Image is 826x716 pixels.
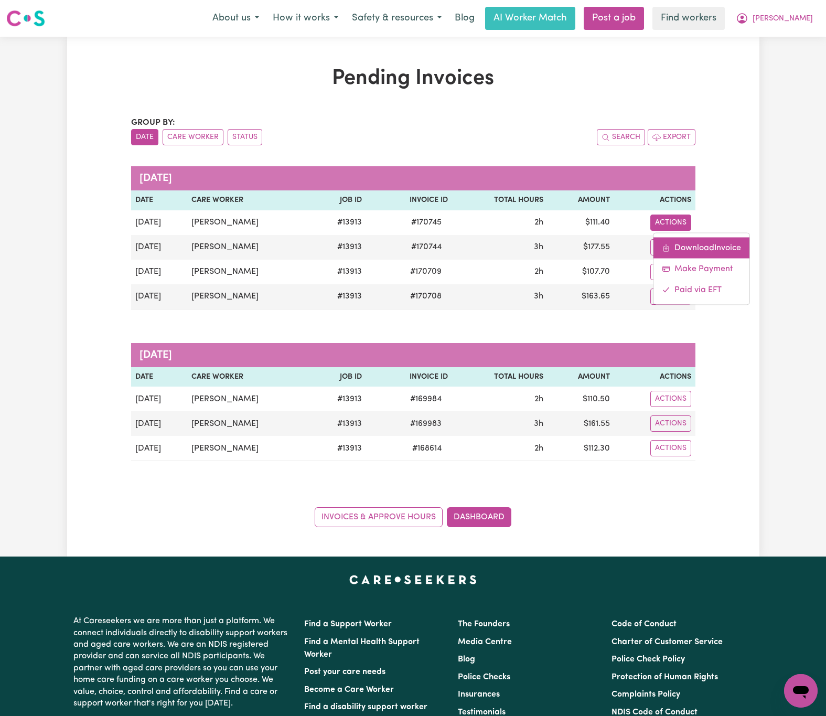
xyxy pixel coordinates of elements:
td: # 13913 [312,284,366,309]
th: Amount [548,367,614,387]
button: Actions [650,215,691,231]
span: # 169984 [404,393,448,405]
button: Actions [650,440,691,456]
td: [DATE] [131,284,187,309]
td: [DATE] [131,411,187,436]
td: $ 107.70 [548,260,614,284]
a: Download invoice #170745 [653,237,749,258]
th: Date [131,367,187,387]
th: Total Hours [452,367,547,387]
a: Code of Conduct [612,620,677,628]
img: Careseekers logo [6,9,45,28]
td: # 13913 [312,260,366,284]
td: $ 111.40 [548,210,614,235]
td: [DATE] [131,235,187,260]
td: [PERSON_NAME] [187,387,312,411]
td: $ 163.65 [548,284,614,309]
span: # 169983 [404,418,448,430]
th: Actions [614,367,695,387]
h1: Pending Invoices [131,66,695,91]
span: 3 hours [534,420,543,428]
button: Safety & resources [345,7,448,29]
button: My Account [729,7,820,29]
a: Careseekers home page [349,575,477,584]
td: [DATE] [131,260,187,284]
th: Date [131,190,187,210]
td: $ 161.55 [548,411,614,436]
th: Amount [548,190,614,210]
button: Actions [650,288,691,305]
a: Police Check Policy [612,655,685,664]
td: [DATE] [131,210,187,235]
span: 2 hours [534,395,543,403]
span: Group by: [131,119,175,127]
td: $ 112.30 [548,436,614,461]
td: [PERSON_NAME] [187,436,312,461]
th: Invoice ID [366,367,453,387]
a: Complaints Policy [612,690,680,699]
a: AI Worker Match [485,7,575,30]
a: Careseekers logo [6,6,45,30]
th: Actions [614,190,695,210]
iframe: Button to launch messaging window [784,674,818,708]
a: Blog [448,7,481,30]
button: Export [648,129,695,145]
span: 2 hours [534,218,543,227]
span: # 170744 [405,241,448,253]
a: Make Payment [653,258,749,279]
a: Insurances [458,690,500,699]
button: sort invoices by date [131,129,158,145]
a: Mark invoice #170745 as paid via EFT [653,279,749,300]
button: sort invoices by care worker [163,129,223,145]
button: Search [597,129,645,145]
span: 3 hours [534,292,543,301]
td: $ 110.50 [548,387,614,411]
button: Actions [650,239,691,255]
button: How it works [266,7,345,29]
button: sort invoices by paid status [228,129,262,145]
span: [PERSON_NAME] [753,13,813,25]
a: Blog [458,655,475,664]
td: # 13913 [312,411,366,436]
p: At Careseekers we are more than just a platform. We connect individuals directly to disability su... [73,611,292,713]
span: # 170745 [405,216,448,229]
td: [DATE] [131,436,187,461]
button: Actions [650,391,691,407]
span: 3 hours [534,243,543,251]
a: Invoices & Approve Hours [315,507,443,527]
a: Find a Mental Health Support Worker [304,638,420,659]
a: Post your care needs [304,668,385,676]
th: Total Hours [452,190,547,210]
a: Find a disability support worker [304,703,427,711]
a: The Founders [458,620,510,628]
span: # 168614 [406,442,448,455]
th: Invoice ID [366,190,453,210]
caption: [DATE] [131,166,695,190]
span: 2 hours [534,444,543,453]
a: Find workers [652,7,725,30]
th: Care Worker [187,367,312,387]
th: Job ID [312,190,366,210]
a: Become a Care Worker [304,686,394,694]
button: Actions [650,415,691,432]
span: # 170708 [404,290,448,303]
td: [PERSON_NAME] [187,235,312,260]
td: [PERSON_NAME] [187,411,312,436]
a: Police Checks [458,673,510,681]
td: # 13913 [312,436,366,461]
td: $ 177.55 [548,235,614,260]
caption: [DATE] [131,343,695,367]
td: # 13913 [312,210,366,235]
a: Charter of Customer Service [612,638,723,646]
button: Actions [650,264,691,280]
td: [PERSON_NAME] [187,284,312,309]
a: Post a job [584,7,644,30]
span: # 170709 [404,265,448,278]
td: # 13913 [312,387,366,411]
button: About us [206,7,266,29]
th: Job ID [312,367,366,387]
td: [PERSON_NAME] [187,210,312,235]
td: [DATE] [131,387,187,411]
span: 2 hours [534,268,543,276]
a: Find a Support Worker [304,620,392,628]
